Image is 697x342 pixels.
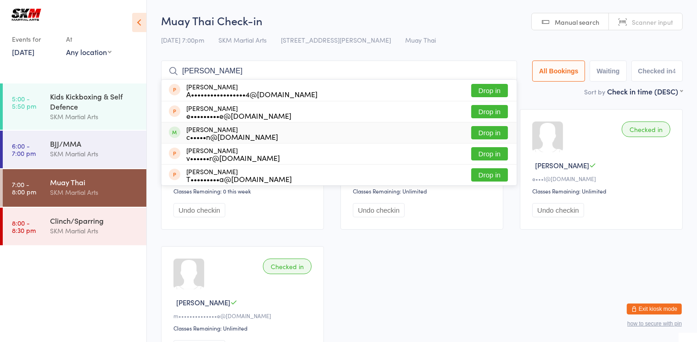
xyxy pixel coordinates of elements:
[50,177,139,187] div: Muay Thai
[161,61,517,82] input: Search
[186,126,278,140] div: [PERSON_NAME]
[471,168,508,182] button: Drop in
[173,187,314,195] div: Classes Remaining: 0 this week
[471,126,508,139] button: Drop in
[176,298,230,307] span: [PERSON_NAME]
[263,259,312,274] div: Checked in
[12,219,36,234] time: 8:00 - 8:30 pm
[535,160,589,170] span: [PERSON_NAME]
[186,133,278,140] div: c•••••n@[DOMAIN_NAME]
[12,142,36,157] time: 6:00 - 7:00 pm
[186,105,291,119] div: [PERSON_NAME]
[173,324,314,332] div: Classes Remaining: Unlimited
[12,32,57,47] div: Events for
[532,203,584,217] button: Undo checkin
[50,187,139,198] div: SKM Martial Arts
[555,17,599,27] span: Manual search
[405,35,436,44] span: Muay Thai
[50,149,139,159] div: SKM Martial Arts
[353,187,494,195] div: Classes Remaining: Unlimited
[66,47,112,57] div: Any location
[281,35,391,44] span: [STREET_ADDRESS][PERSON_NAME]
[186,90,318,98] div: A•••••••••••••••••4@[DOMAIN_NAME]
[584,87,605,96] label: Sort by
[186,154,280,161] div: v••••••r@[DOMAIN_NAME]
[3,131,146,168] a: 6:00 -7:00 pmBJJ/MMASKM Martial Arts
[186,147,280,161] div: [PERSON_NAME]
[353,203,405,217] button: Undo checkin
[471,84,508,97] button: Drop in
[12,95,36,110] time: 5:00 - 5:50 pm
[532,187,673,195] div: Classes Remaining: Unlimited
[632,17,673,27] span: Scanner input
[3,83,146,130] a: 5:00 -5:50 pmKids Kickboxing & Self DefenceSKM Martial Arts
[186,168,292,182] div: [PERSON_NAME]
[471,147,508,160] button: Drop in
[590,61,626,82] button: Waiting
[532,175,673,182] div: e•••l@[DOMAIN_NAME]
[50,226,139,236] div: SKM Martial Arts
[672,67,676,75] div: 4
[627,320,682,327] button: how to secure with pin
[12,47,34,57] a: [DATE]
[186,175,292,182] div: T•••••••••a@[DOMAIN_NAME]
[50,215,139,226] div: Clinch/Sparring
[631,61,683,82] button: Checked in4
[607,86,683,96] div: Check in time (DESC)
[186,112,291,119] div: e•••••••••e@[DOMAIN_NAME]
[161,13,683,28] h2: Muay Thai Check-in
[218,35,267,44] span: SKM Martial Arts
[50,138,139,149] div: BJJ/MMA
[50,111,139,122] div: SKM Martial Arts
[471,105,508,118] button: Drop in
[66,32,112,47] div: At
[532,61,585,82] button: All Bookings
[3,169,146,207] a: 7:00 -8:00 pmMuay ThaiSKM Martial Arts
[622,121,670,137] div: Checked in
[3,208,146,245] a: 8:00 -8:30 pmClinch/SparringSKM Martial Arts
[12,181,36,195] time: 7:00 - 8:00 pm
[173,203,225,217] button: Undo checkin
[50,91,139,111] div: Kids Kickboxing & Self Defence
[186,83,318,98] div: [PERSON_NAME]
[627,303,682,314] button: Exit kiosk mode
[173,312,314,320] div: m••••••••••••••e@[DOMAIN_NAME]
[9,7,44,22] img: SKM Martial Arts
[161,35,204,44] span: [DATE] 7:00pm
